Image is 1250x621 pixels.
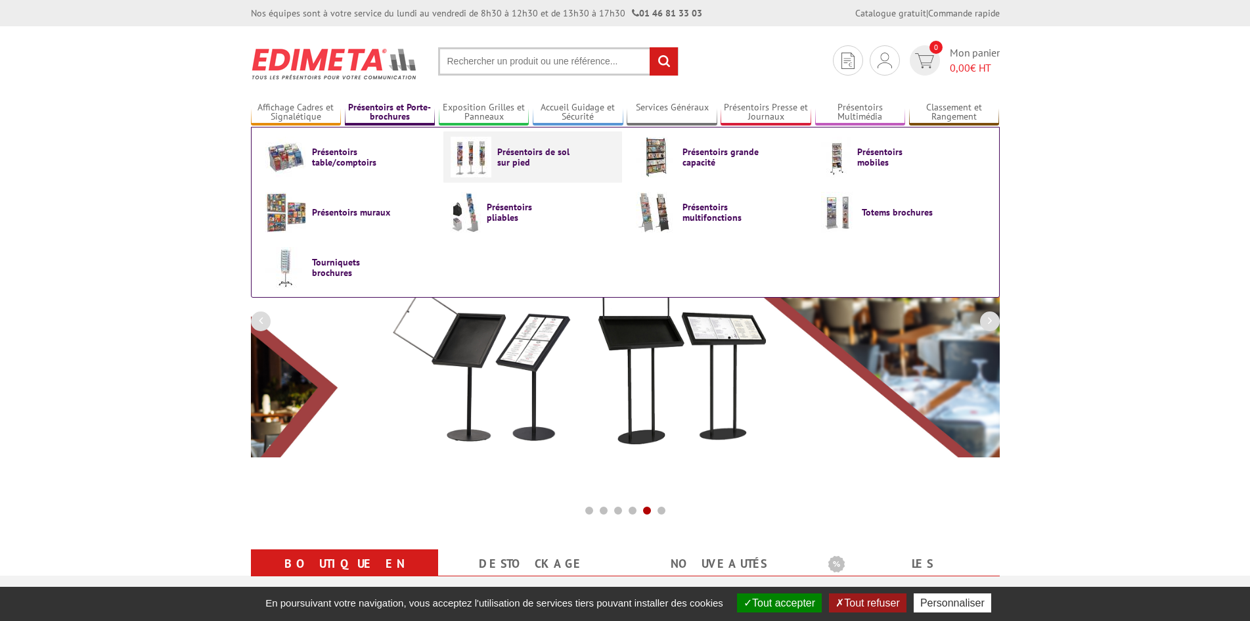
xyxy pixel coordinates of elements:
img: Présentoirs pliables [451,192,481,233]
a: Les promotions [828,552,984,599]
a: Présentoirs Multimédia [815,102,906,124]
a: Destockage [454,552,610,576]
a: Présentoirs muraux [265,192,430,233]
a: Présentoirs Presse et Journaux [721,102,811,124]
button: Tout refuser [829,593,906,612]
img: devis rapide [915,53,934,68]
b: Les promotions [828,552,993,578]
a: Présentoirs de sol sur pied [451,137,615,177]
a: Exposition Grilles et Panneaux [439,102,529,124]
a: Services Généraux [627,102,717,124]
input: Rechercher un produit ou une référence... [438,47,679,76]
img: Présentoirs de sol sur pied [451,137,491,177]
a: Affichage Cadres et Signalétique [251,102,342,124]
span: En poursuivant votre navigation, vous acceptez l'utilisation de services tiers pouvant installer ... [259,597,730,609]
span: Présentoirs mobiles [857,147,936,168]
span: Présentoirs pliables [487,202,566,223]
input: rechercher [650,47,678,76]
span: € HT [950,60,1000,76]
span: Présentoirs table/comptoirs [312,147,391,168]
a: Accueil Guidage et Sécurité [533,102,623,124]
a: Présentoirs multifonctions [636,192,800,233]
img: Présentoir, panneau, stand - Edimeta - PLV, affichage, mobilier bureau, entreprise [251,39,418,88]
button: Personnaliser (fenêtre modale) [914,593,991,612]
a: Présentoirs et Porte-brochures [345,102,435,124]
a: devis rapide 0 Mon panier 0,00€ HT [906,45,1000,76]
a: nouveautés [641,552,797,576]
a: Présentoirs mobiles [821,137,985,177]
strong: 01 46 81 33 03 [632,7,702,19]
span: 0 [929,41,943,54]
img: Présentoirs mobiles [821,137,851,177]
span: Mon panier [950,45,1000,76]
button: Tout accepter [737,593,822,612]
span: Présentoirs de sol sur pied [497,147,576,168]
img: devis rapide [841,53,855,69]
div: Nos équipes sont à votre service du lundi au vendredi de 8h30 à 12h30 et de 13h30 à 17h30 [251,7,702,20]
span: Présentoirs muraux [312,207,391,218]
img: Présentoirs muraux [265,192,306,233]
a: Catalogue gratuit [855,7,926,19]
span: Présentoirs multifonctions [682,202,761,223]
a: Tourniquets brochures [265,247,430,288]
span: 0,00 [950,61,970,74]
img: Tourniquets brochures [265,247,306,288]
img: Présentoirs grande capacité [636,137,677,177]
a: Totems brochures [821,192,985,233]
span: Tourniquets brochures [312,257,391,278]
a: Boutique en ligne [267,552,422,599]
img: devis rapide [878,53,892,68]
a: Classement et Rangement [909,102,1000,124]
img: Présentoirs table/comptoirs [265,137,306,177]
span: Totems brochures [862,207,941,218]
div: | [855,7,1000,20]
a: Présentoirs table/comptoirs [265,137,430,177]
img: Totems brochures [821,192,856,233]
a: Commande rapide [928,7,1000,19]
a: Présentoirs grande capacité [636,137,800,177]
img: Présentoirs multifonctions [636,192,677,233]
a: Présentoirs pliables [451,192,615,233]
span: Présentoirs grande capacité [682,147,761,168]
